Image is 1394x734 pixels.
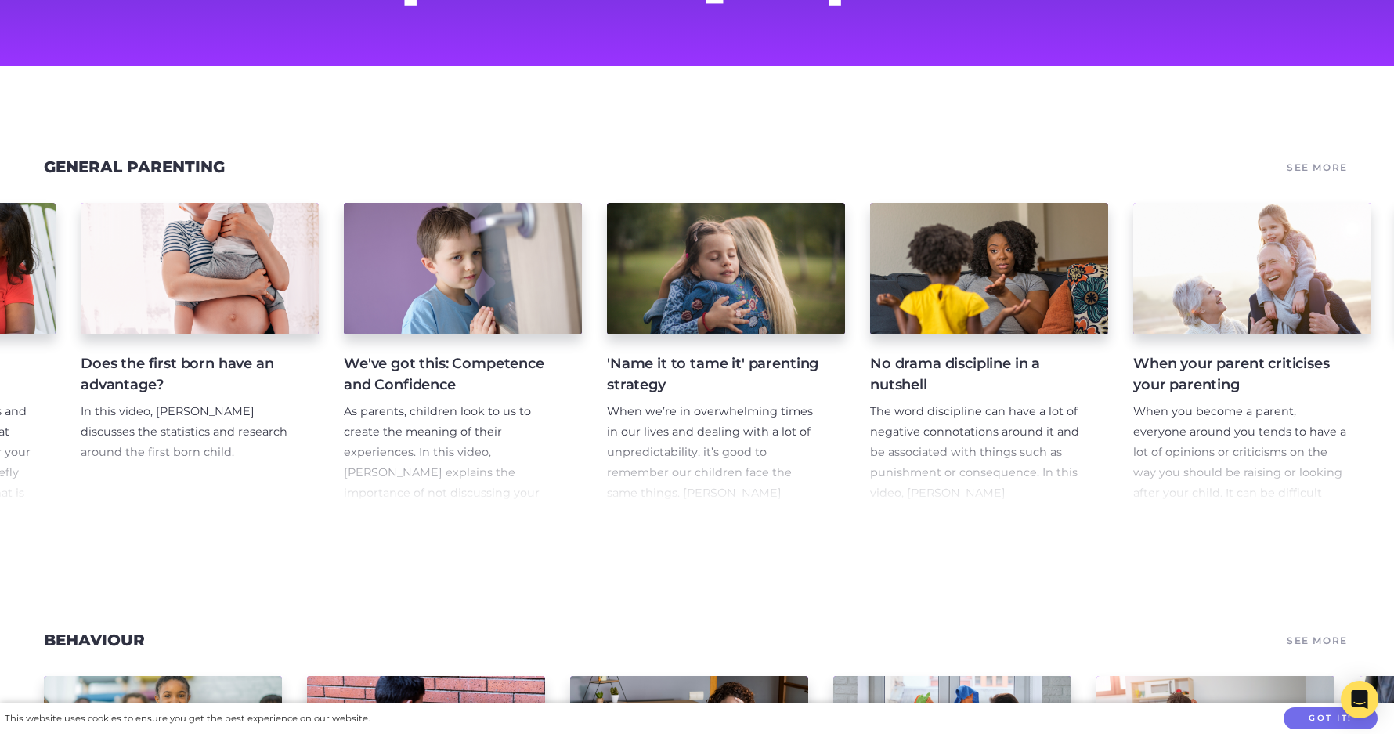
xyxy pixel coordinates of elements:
[344,203,582,504] a: We've got this: Competence and Confidence As parents, children look to us to create the meaning o...
[1284,157,1350,179] a: See More
[1133,404,1346,682] span: When you become a parent, everyone around you tends to have a lot of opinions or criticisms on th...
[607,203,845,504] a: 'Name it to tame it' parenting strategy When we’re in overwhelming times in our lives and dealing...
[5,710,370,727] div: This website uses cookies to ensure you get the best experience on our website.
[44,157,225,176] a: General Parenting
[344,404,551,621] span: As parents, children look to us to create the meaning of their experiences. In this video, [PERSO...
[1133,353,1346,396] h4: When your parent criticises your parenting
[81,353,294,396] h4: Does the first born have an advantage?
[1284,707,1378,730] button: Got it!
[44,631,145,649] a: Behaviour
[344,353,557,396] h4: We've got this: Competence and Confidence
[870,203,1108,504] a: No drama discipline in a nutshell The word discipline can have a lot of negative connotations aro...
[81,404,287,459] span: In this video, [PERSON_NAME] discusses the statistics and research around the first born child.
[1284,629,1350,651] a: See More
[870,353,1083,396] h4: No drama discipline in a nutshell
[1133,203,1371,504] a: When your parent criticises your parenting When you become a parent, everyone around you tends to...
[607,353,820,396] h4: 'Name it to tame it' parenting strategy
[81,203,319,504] a: Does the first born have an advantage? In this video, [PERSON_NAME] discusses the statistics and ...
[1341,681,1378,718] div: Open Intercom Messenger
[870,404,1080,642] span: The word discipline can have a lot of negative connotations around it and be associated with thin...
[607,404,813,703] span: When we’re in overwhelming times in our lives and dealing with a lot of unpredictability, it’s go...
